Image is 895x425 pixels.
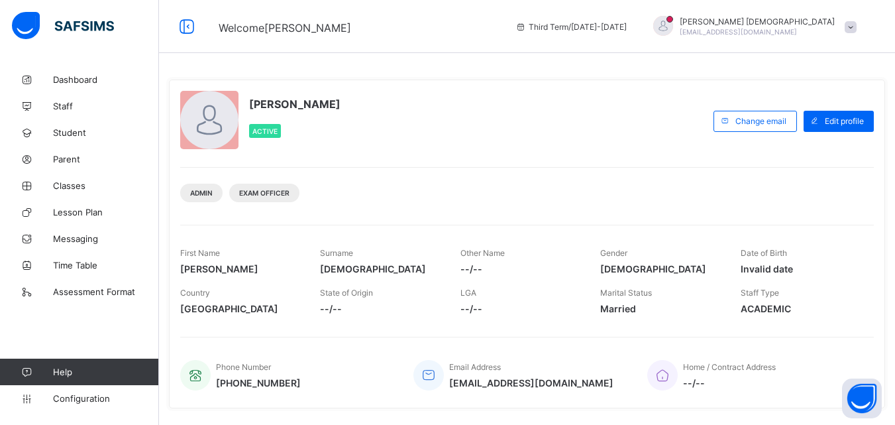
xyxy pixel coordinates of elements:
span: Messaging [53,233,159,244]
span: [GEOGRAPHIC_DATA] [180,303,300,314]
span: LGA [460,288,476,298]
span: Married [600,303,720,314]
span: Active [252,127,278,135]
span: Other Name [460,248,505,258]
span: State of Origin [320,288,373,298]
span: Configuration [53,393,158,404]
span: session/term information [515,22,627,32]
div: STEPHEN ALLAHMAGANI [640,16,863,38]
span: [DEMOGRAPHIC_DATA] [600,263,720,274]
span: Time Table [53,260,159,271]
span: [DEMOGRAPHIC_DATA] [320,263,440,274]
span: Home / Contract Address [683,362,776,372]
span: Parent [53,154,159,164]
span: --/-- [683,377,776,389]
span: Lesson Plan [53,207,159,217]
span: Gender [600,248,627,258]
span: [PERSON_NAME] [180,263,300,274]
span: Email Address [449,362,501,372]
button: Open asap [842,379,882,418]
span: Admin [190,189,213,197]
span: First Name [180,248,220,258]
span: [PERSON_NAME] [249,97,341,111]
span: Edit profile [825,116,864,126]
span: --/-- [320,303,440,314]
span: Staff Type [741,288,779,298]
span: Invalid date [741,263,861,274]
span: Exam Officer [239,189,290,197]
span: Classes [53,180,159,191]
span: Change email [735,116,786,126]
span: Welcome [PERSON_NAME] [219,21,351,34]
span: Dashboard [53,74,159,85]
span: [EMAIL_ADDRESS][DOMAIN_NAME] [449,377,613,389]
span: Marital Status [600,288,652,298]
img: safsims [12,12,114,40]
span: Help [53,367,158,377]
span: --/-- [460,263,580,274]
span: Surname [320,248,353,258]
span: Student [53,127,159,138]
span: --/-- [460,303,580,314]
span: Date of Birth [741,248,787,258]
span: [PHONE_NUMBER] [216,377,301,389]
span: Assessment Format [53,286,159,297]
span: ACADEMIC [741,303,861,314]
span: Staff [53,101,159,111]
span: Country [180,288,210,298]
span: [PERSON_NAME] [DEMOGRAPHIC_DATA] [680,17,835,27]
span: [EMAIL_ADDRESS][DOMAIN_NAME] [680,28,797,36]
span: Phone Number [216,362,271,372]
